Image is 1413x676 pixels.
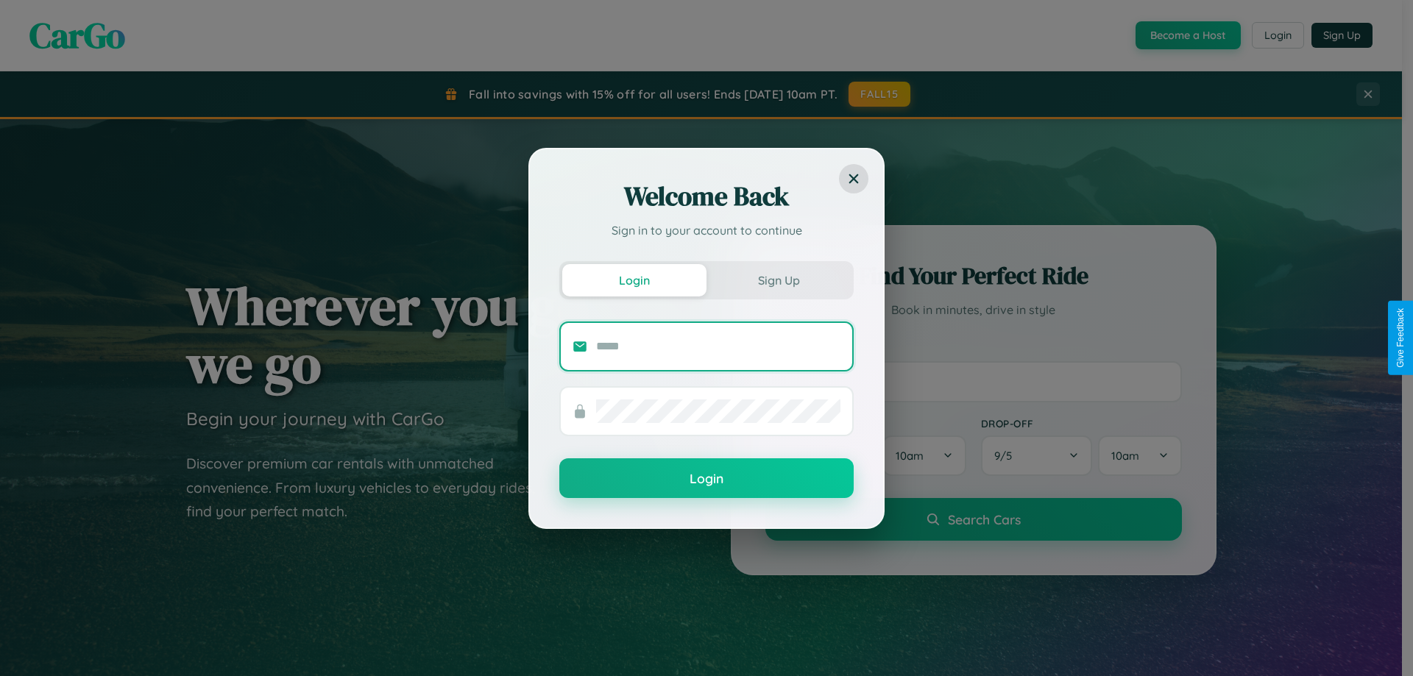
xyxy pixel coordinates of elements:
[562,264,706,296] button: Login
[1395,308,1406,368] div: Give Feedback
[559,221,854,239] p: Sign in to your account to continue
[559,179,854,214] h2: Welcome Back
[559,458,854,498] button: Login
[706,264,851,296] button: Sign Up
